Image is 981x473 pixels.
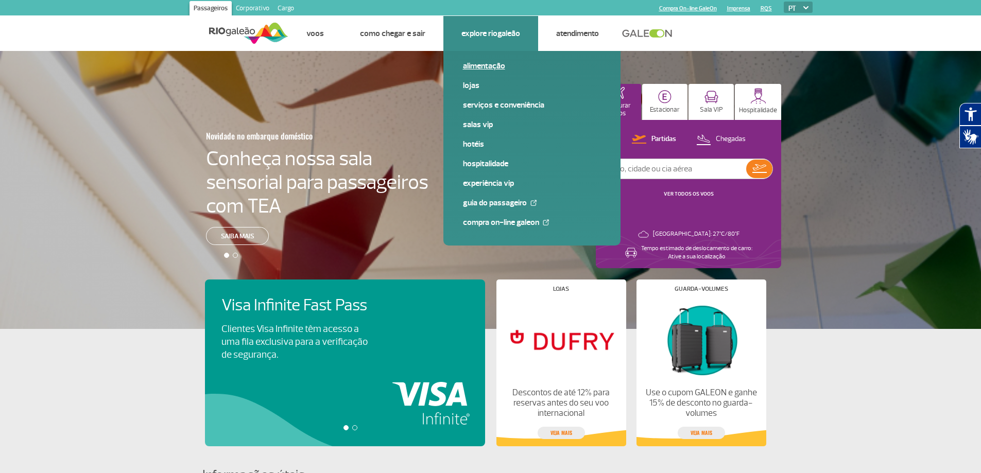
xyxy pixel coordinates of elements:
img: Guarda-volumes [645,300,757,379]
a: Hospitalidade [463,158,601,169]
p: Descontos de até 12% para reservas antes do seu voo internacional [505,388,617,418]
a: Passageiros [190,1,232,17]
p: Clientes Visa Infinite têm acesso a uma fila exclusiva para a verificação de segurança. [221,323,368,361]
h4: Guarda-volumes [675,286,728,292]
a: Alimentação [463,60,601,72]
p: Use o cupom GALEON e ganhe 15% de desconto no guarda-volumes [645,388,757,418]
h4: Lojas [553,286,569,292]
button: Chegadas [693,133,749,146]
p: Hospitalidade [739,107,777,114]
a: Saiba mais [206,227,269,245]
a: Serviços e Conveniência [463,99,601,111]
button: Abrir recursos assistivos. [959,103,981,126]
div: Plugin de acessibilidade da Hand Talk. [959,103,981,148]
p: Chegadas [716,134,746,144]
a: veja mais [538,427,585,439]
h3: Novidade no embarque doméstico [206,125,378,147]
p: Tempo estimado de deslocamento de carro: Ative a sua localização [641,244,752,261]
h4: Visa Infinite Fast Pass [221,296,385,315]
p: Sala VIP [700,106,723,114]
a: Explore RIOgaleão [461,28,520,39]
a: Corporativo [232,1,273,17]
a: Compra On-line GaleOn [659,5,717,12]
button: Hospitalidade [735,84,781,120]
button: Sala VIP [689,84,734,120]
p: Estacionar [650,106,680,114]
a: Salas VIP [463,119,601,130]
a: VER TODOS OS VOOS [664,190,714,197]
a: Cargo [273,1,298,17]
a: Hotéis [463,138,601,150]
p: [GEOGRAPHIC_DATA]: 27°C/80°F [653,230,739,238]
img: Lojas [505,300,617,379]
img: hospitality.svg [750,88,766,104]
button: Partidas [629,133,679,146]
input: Voo, cidade ou cia aérea [605,159,746,179]
img: External Link Icon [543,219,549,225]
a: Lojas [463,80,601,91]
a: Experiência VIP [463,178,601,189]
a: veja mais [678,427,725,439]
a: Atendimento [556,28,599,39]
img: carParkingHome.svg [658,90,672,103]
img: vipRoom.svg [704,91,718,103]
a: Compra On-line GaleOn [463,217,601,228]
button: Abrir tradutor de língua de sinais. [959,126,981,148]
a: RQS [761,5,772,12]
img: External Link Icon [530,200,537,206]
p: Partidas [651,134,676,144]
button: VER TODOS OS VOOS [661,190,717,198]
a: Como chegar e sair [360,28,425,39]
button: Estacionar [642,84,687,120]
h4: Conheça nossa sala sensorial para passageiros com TEA [206,147,428,218]
a: Guia do Passageiro [463,197,601,208]
a: Voos [306,28,324,39]
a: Imprensa [727,5,750,12]
a: Visa Infinite Fast PassClientes Visa Infinite têm acesso a uma fila exclusiva para a verificação ... [221,296,469,361]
